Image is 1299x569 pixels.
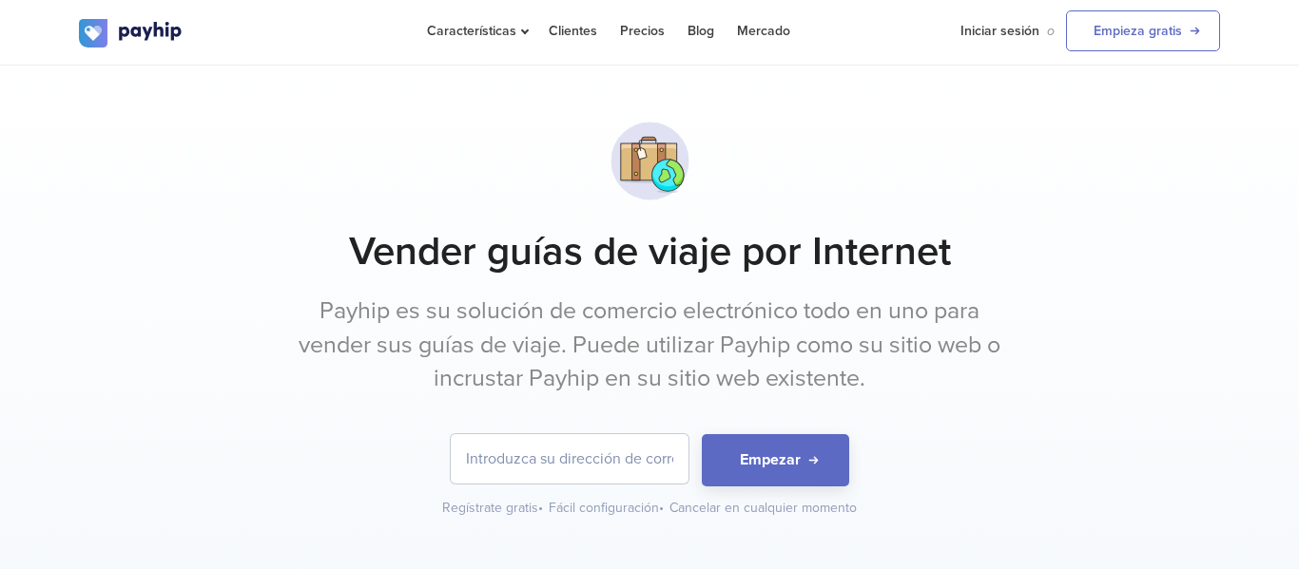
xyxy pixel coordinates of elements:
div: Cancelar en cualquier momento [669,499,857,518]
div: Fácil configuración [549,499,666,518]
div: Regístrate gratis [442,499,545,518]
img: logo.svg [79,19,184,47]
h1: Vender guías de viaje por Internet [79,228,1220,275]
a: Empieza gratis [1066,10,1220,51]
button: Empezar [702,434,849,486]
span: • [538,500,543,516]
img: svg+xml;utf8,%3Csvg%20viewBox%3D%220%200%20100%20100%22%20xmlns%3D%22http%3A%2F%2Fwww.w3.org%2F20... [602,113,698,209]
input: Introduzca su dirección de correo electrónico [451,434,688,484]
p: Payhip es su solución de comercio electrónico todo en uno para vender sus guías de viaje. Puede u... [293,294,1006,396]
span: Características [427,23,526,39]
span: • [659,500,664,516]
